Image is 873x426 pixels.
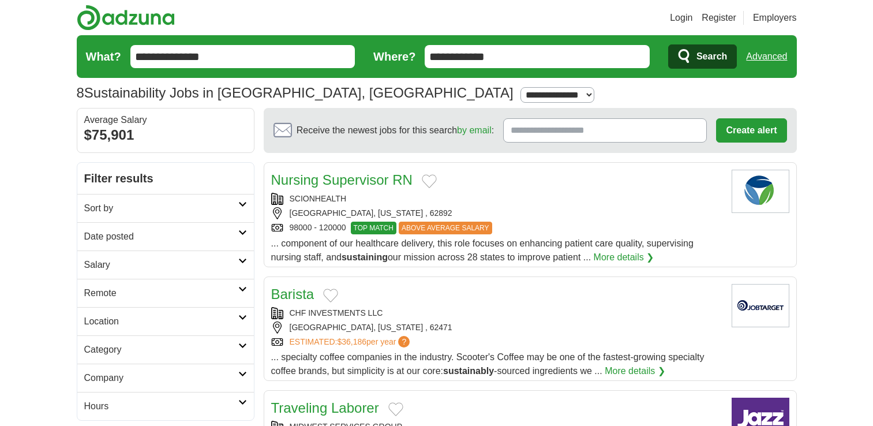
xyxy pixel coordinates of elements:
a: Date posted [77,222,254,251]
a: More details ❯ [594,251,654,264]
div: CHF INVESTMENTS LLC [271,307,722,319]
a: Nursing Supervisor RN [271,172,413,188]
h2: Remote [84,286,238,300]
a: SCIONHEALTH [290,194,347,203]
a: Register [702,11,736,25]
span: ... specialty coffee companies in the industry. Scooter's Coffee may be one of the fastest-growin... [271,352,705,376]
a: Category [77,335,254,364]
label: What? [86,48,121,65]
a: Sort by [77,194,254,222]
div: [GEOGRAPHIC_DATA], [US_STATE] , 62892 [271,207,722,219]
a: Employers [753,11,797,25]
h2: Sort by [84,201,238,215]
button: Add to favorite jobs [388,402,403,416]
a: Barista [271,286,314,302]
span: TOP MATCH [351,222,396,234]
h2: Filter results [77,163,254,194]
a: Remote [77,279,254,307]
button: Add to favorite jobs [323,289,338,302]
a: Hours [77,392,254,420]
a: Login [670,11,692,25]
button: Create alert [716,118,786,143]
strong: sustaining [342,252,388,262]
span: ? [398,336,410,347]
h2: Category [84,343,238,357]
h1: Sustainability Jobs in [GEOGRAPHIC_DATA], [GEOGRAPHIC_DATA] [77,85,514,100]
img: Adzuna logo [77,5,175,31]
span: 8 [77,83,84,103]
h2: Location [84,315,238,328]
a: Advanced [746,45,787,68]
span: Receive the newest jobs for this search : [297,124,494,137]
a: More details ❯ [605,364,665,378]
div: Average Salary [84,115,247,125]
a: ESTIMATED:$36,186per year? [290,336,413,348]
strong: sustainably [443,366,494,376]
h2: Hours [84,399,238,413]
a: Salary [77,251,254,279]
a: Location [77,307,254,335]
img: ScionHealth logo [732,170,789,213]
span: Search [696,45,727,68]
h2: Salary [84,258,238,272]
button: Search [668,44,737,69]
a: Traveling Laborer [271,400,379,416]
div: 98000 - 120000 [271,222,722,234]
div: $75,901 [84,125,247,145]
a: by email [457,125,492,135]
span: ABOVE AVERAGE SALARY [399,222,492,234]
h2: Company [84,371,238,385]
a: Company [77,364,254,392]
label: Where? [373,48,415,65]
h2: Date posted [84,230,238,244]
span: ... component of our healthcare delivery, this role focuses on enhancing patient care quality, su... [271,238,694,262]
span: $36,186 [337,337,366,346]
img: Company logo [732,284,789,327]
div: [GEOGRAPHIC_DATA], [US_STATE] , 62471 [271,322,722,334]
button: Add to favorite jobs [422,174,437,188]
